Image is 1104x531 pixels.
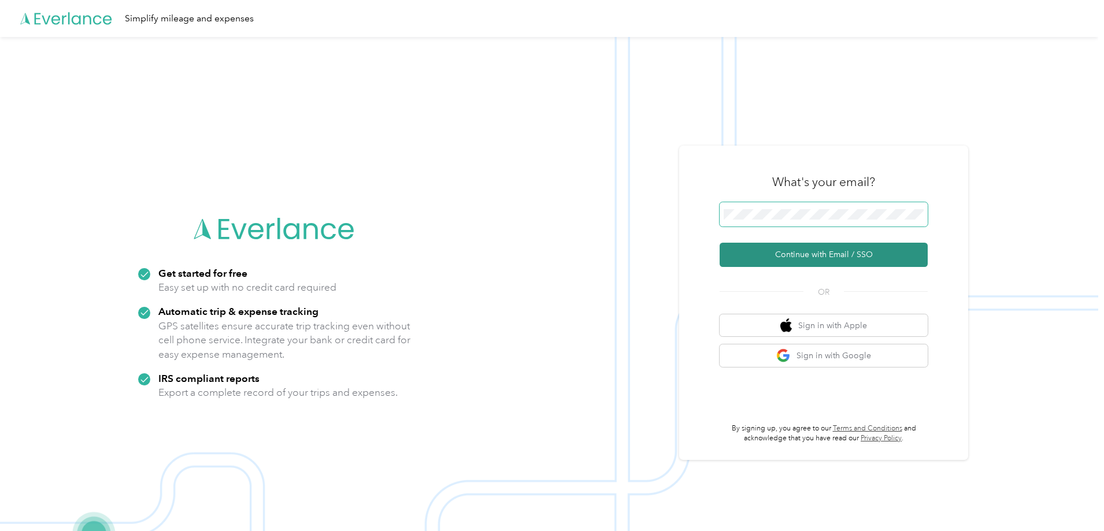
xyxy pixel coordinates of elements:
[803,286,844,298] span: OR
[861,434,902,443] a: Privacy Policy
[776,348,791,363] img: google logo
[780,318,792,333] img: apple logo
[720,243,928,267] button: Continue with Email / SSO
[158,305,318,317] strong: Automatic trip & expense tracking
[158,280,336,295] p: Easy set up with no credit card required
[720,344,928,367] button: google logoSign in with Google
[158,267,247,279] strong: Get started for free
[720,424,928,444] p: By signing up, you agree to our and acknowledge that you have read our .
[158,319,411,362] p: GPS satellites ensure accurate trip tracking even without cell phone service. Integrate your bank...
[772,174,875,190] h3: What's your email?
[158,385,398,400] p: Export a complete record of your trips and expenses.
[158,372,260,384] strong: IRS compliant reports
[833,424,902,433] a: Terms and Conditions
[720,314,928,337] button: apple logoSign in with Apple
[125,12,254,26] div: Simplify mileage and expenses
